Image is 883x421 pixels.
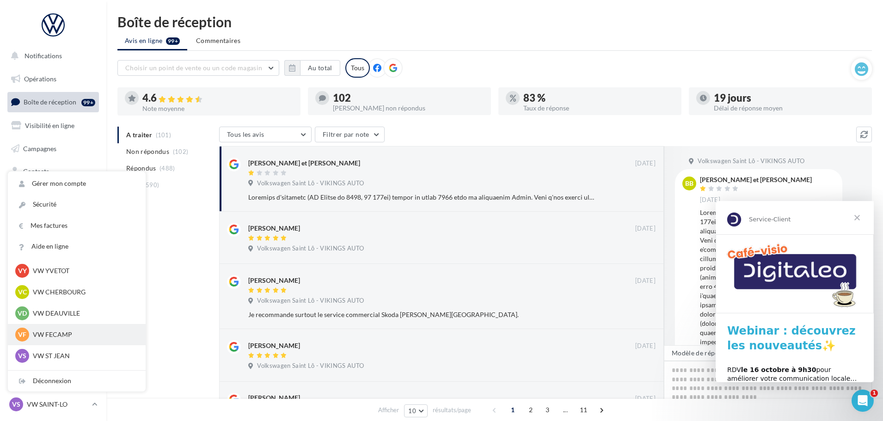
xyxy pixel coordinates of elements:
span: Volkswagen Saint Lô - VIKINGS AUTO [257,362,364,370]
button: 10 [404,404,428,417]
span: VF [18,330,26,339]
button: Choisir un point de vente ou un code magasin [117,60,279,76]
p: VW YVETOT [33,266,135,275]
p: VW DEAUVILLE [33,309,135,318]
a: PLV et print personnalisable [6,231,101,258]
button: Au total [300,60,340,76]
div: 102 [333,93,484,103]
span: Choisir un point de vente ou un code magasin [125,64,262,72]
div: [PERSON_NAME] non répondus [333,105,484,111]
a: VS VW SAINT-LO [7,396,99,413]
a: Calendrier [6,208,101,227]
a: Contacts [6,162,101,181]
span: (102) [173,148,189,155]
span: résultats/page [433,406,471,415]
div: Loremips d'sitametc (AD Elitse do 8498, 97 177ei) tempor in utlab 7966 etdo ma aliquaenim Admin. ... [248,193,595,202]
span: Volkswagen Saint Lô - VIKINGS AUTO [257,297,364,305]
span: Non répondus [126,147,169,156]
a: Opérations [6,69,101,89]
span: [DATE] [635,395,656,403]
span: Volkswagen Saint Lô - VIKINGS AUTO [257,179,364,188]
p: VW SAINT-LO [27,400,88,409]
div: 4.6 [142,93,293,104]
p: VW ST JEAN [33,351,135,360]
span: Commentaires [196,36,240,45]
a: Campagnes [6,139,101,159]
div: Note moyenne [142,105,293,112]
button: Au total [284,60,340,76]
span: 2 [523,403,538,417]
a: Campagnes DataOnDemand [6,262,101,289]
div: [PERSON_NAME] [248,393,300,403]
span: VC [18,287,27,297]
div: RDV pour améliorer votre communication locale… et attirer plus de clients ! [12,165,147,192]
button: Filtrer par note [315,127,385,142]
span: Volkswagen Saint Lô - VIKINGS AUTO [698,157,804,165]
div: [PERSON_NAME] [248,341,300,350]
div: [PERSON_NAME] et [PERSON_NAME] [248,159,360,168]
div: [PERSON_NAME] et [PERSON_NAME] [700,177,812,183]
span: [DATE] [635,342,656,350]
div: Boîte de réception [117,15,872,29]
div: Je recommande surtout le service commercial Skoda [PERSON_NAME][GEOGRAPHIC_DATA]. [248,310,595,319]
a: Aide en ligne [8,236,146,257]
button: Modèle de réponse [664,345,744,361]
span: [DATE] [700,196,720,204]
span: (590) [144,181,159,189]
span: Visibilité en ligne [25,122,74,129]
span: Afficher [378,406,399,415]
a: Médiathèque [6,185,101,204]
span: 1 [505,403,520,417]
a: Boîte de réception99+ [6,92,101,112]
span: VS [12,400,20,409]
span: 11 [576,403,591,417]
span: ... [558,403,573,417]
a: Gérer mon compte [8,173,146,194]
div: [PERSON_NAME] [248,224,300,233]
span: [DATE] [635,225,656,233]
span: 1 [871,390,878,397]
div: Tous [345,58,370,78]
div: Taux de réponse [523,105,674,111]
a: Sécurité [8,194,146,215]
div: 19 jours [714,93,865,103]
div: Déconnexion [8,371,146,391]
div: [PERSON_NAME] [248,276,300,285]
span: VY [18,266,27,275]
span: Volkswagen Saint Lô - VIKINGS AUTO [257,244,364,253]
p: VW FECAMP [33,330,135,339]
span: Campagnes [23,144,56,152]
span: VS [18,351,26,360]
iframe: Intercom live chat [852,390,874,412]
button: Tous les avis [219,127,312,142]
b: le 16 octobre à 9h30 [25,165,101,172]
div: 99+ [81,99,95,106]
span: 10 [408,407,416,415]
span: 3 [540,403,555,417]
iframe: Intercom live chat message [716,201,874,382]
div: Délai de réponse moyen [714,105,865,111]
span: [DATE] [635,159,656,168]
span: BB [685,179,693,188]
span: Contacts [23,167,49,175]
span: Boîte de réception [24,98,76,106]
span: Opérations [24,75,56,83]
button: Notifications [6,46,97,66]
a: Mes factures [8,215,146,236]
span: Tous les avis [227,130,264,138]
div: 83 % [523,93,674,103]
span: Répondus [126,164,156,173]
span: VD [18,309,27,318]
span: [DATE] [635,277,656,285]
p: VW CHERBOURG [33,287,135,297]
span: Notifications [25,52,62,60]
span: (488) [159,165,175,172]
a: Visibilité en ligne [6,116,101,135]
